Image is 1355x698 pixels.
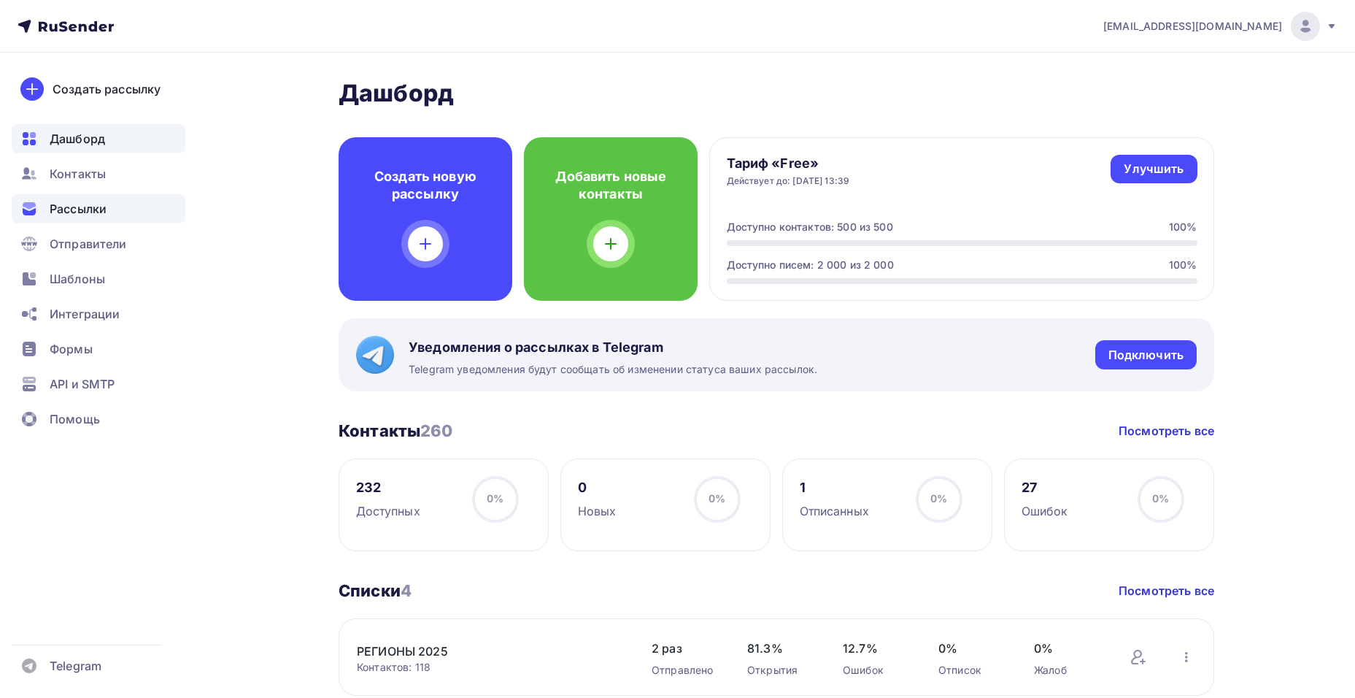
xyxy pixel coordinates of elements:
[12,264,185,294] a: Шаблоны
[339,79,1214,108] h2: Дашборд
[578,502,617,520] div: Новых
[1103,19,1282,34] span: [EMAIL_ADDRESS][DOMAIN_NAME]
[938,640,1005,657] span: 0%
[357,643,605,660] a: РЕГИОНЫ 2025
[409,362,817,377] span: Telegram уведомления будут сообщать об изменении статуса ваших рассылок.
[1108,347,1184,364] div: Подключить
[12,229,185,258] a: Отправители
[357,660,622,675] div: Контактов: 118
[652,640,718,657] span: 2 раз
[930,492,947,505] span: 0%
[401,581,412,600] span: 4
[356,502,420,520] div: Доступных
[356,479,420,496] div: 232
[362,168,489,203] h4: Создать новую рассылку
[1022,479,1068,496] div: 27
[12,124,185,153] a: Дашборд
[1022,502,1068,520] div: Ошибок
[938,663,1005,678] div: Отписок
[800,479,869,496] div: 1
[727,175,850,187] div: Действует до: [DATE] 13:39
[843,640,909,657] span: 12.7%
[50,270,105,288] span: Шаблоны
[420,421,452,440] span: 260
[409,339,817,356] span: Уведомления о рассылках в Telegram
[709,492,725,505] span: 0%
[12,159,185,188] a: Контакты
[50,165,106,183] span: Контакты
[727,220,893,234] div: Доступно контактов: 500 из 500
[50,235,127,253] span: Отправители
[12,194,185,223] a: Рассылки
[652,663,718,678] div: Отправлено
[50,340,93,358] span: Формы
[50,375,115,393] span: API и SMTP
[1124,161,1184,177] div: Улучшить
[339,580,412,601] h3: Списки
[50,200,107,218] span: Рассылки
[578,479,617,496] div: 0
[50,657,101,675] span: Telegram
[547,168,674,203] h4: Добавить новые контакты
[1169,220,1197,234] div: 100%
[1111,155,1197,183] a: Улучшить
[1119,422,1214,440] a: Посмотреть все
[1034,640,1100,657] span: 0%
[727,155,850,172] h4: Тариф «Free»
[1169,258,1197,272] div: 100%
[747,663,814,678] div: Открытия
[800,502,869,520] div: Отписанных
[50,410,100,428] span: Помощь
[843,663,909,678] div: Ошибок
[53,80,161,98] div: Создать рассылку
[1152,492,1169,505] span: 0%
[747,640,814,657] span: 81.3%
[50,305,120,323] span: Интеграции
[1103,12,1337,41] a: [EMAIL_ADDRESS][DOMAIN_NAME]
[12,334,185,364] a: Формы
[1034,663,1100,678] div: Жалоб
[1119,582,1214,599] a: Посмотреть все
[487,492,503,505] span: 0%
[50,130,105,147] span: Дашборд
[339,421,453,441] h3: Контакты
[727,258,894,272] div: Доступно писем: 2 000 из 2 000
